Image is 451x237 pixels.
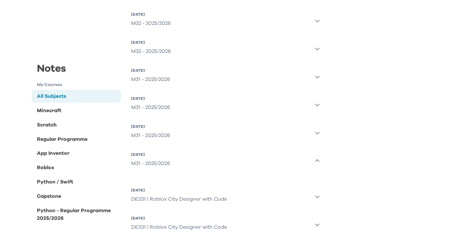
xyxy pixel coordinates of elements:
div: DE331 | Roblox City Designer with Code [131,221,227,233]
div: Scratch [37,121,57,128]
div: Roblox [37,164,54,171]
div: Python - Regular Programme 2025/2026 [37,206,119,222]
div: M32 - 2025/2026 [131,17,171,30]
button: [DATE]DE331 | Roblox City Designer with Code [131,213,320,236]
button: [DATE]M31 - 2025/2026 [131,65,320,88]
div: M31 - 2025/2026 [131,129,170,142]
button: [DATE]M31 - 2025/2026 [131,149,320,172]
div: [DATE] [131,12,171,17]
div: [DATE] [131,40,171,45]
div: [DATE] [131,216,227,221]
div: DE331 | Roblox City Designer with Code [131,193,227,205]
div: All Subjects [37,92,66,100]
button: [DATE]M31 - 2025/2026 [131,121,320,144]
div: [DATE] [131,124,170,129]
div: M31 - 2025/2026 [131,73,170,86]
div: Notes [32,61,121,82]
div: App Inventor [37,149,69,157]
button: [DATE]DE331 | Roblox City Designer with Code [131,185,320,208]
div: M31 - 2025/2026 [131,101,170,114]
button: [DATE]M32 - 2025/2026 [131,9,320,32]
div: M31 - 2025/2026 [131,157,170,170]
div: [DATE] [131,68,170,73]
div: [DATE] [131,152,170,157]
div: [DATE] [131,96,170,101]
div: Python / Swift [37,178,73,186]
button: [DATE]M32 - 2025/2026 [131,37,320,60]
div: M32 - 2025/2026 [131,45,171,58]
button: [DATE]M31 - 2025/2026 [131,93,320,116]
h1: My Courses [37,82,121,88]
div: Capstone [37,192,61,200]
div: [DATE] [131,188,227,193]
div: Minecraft [37,107,61,114]
div: Regular Programme [37,135,88,143]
